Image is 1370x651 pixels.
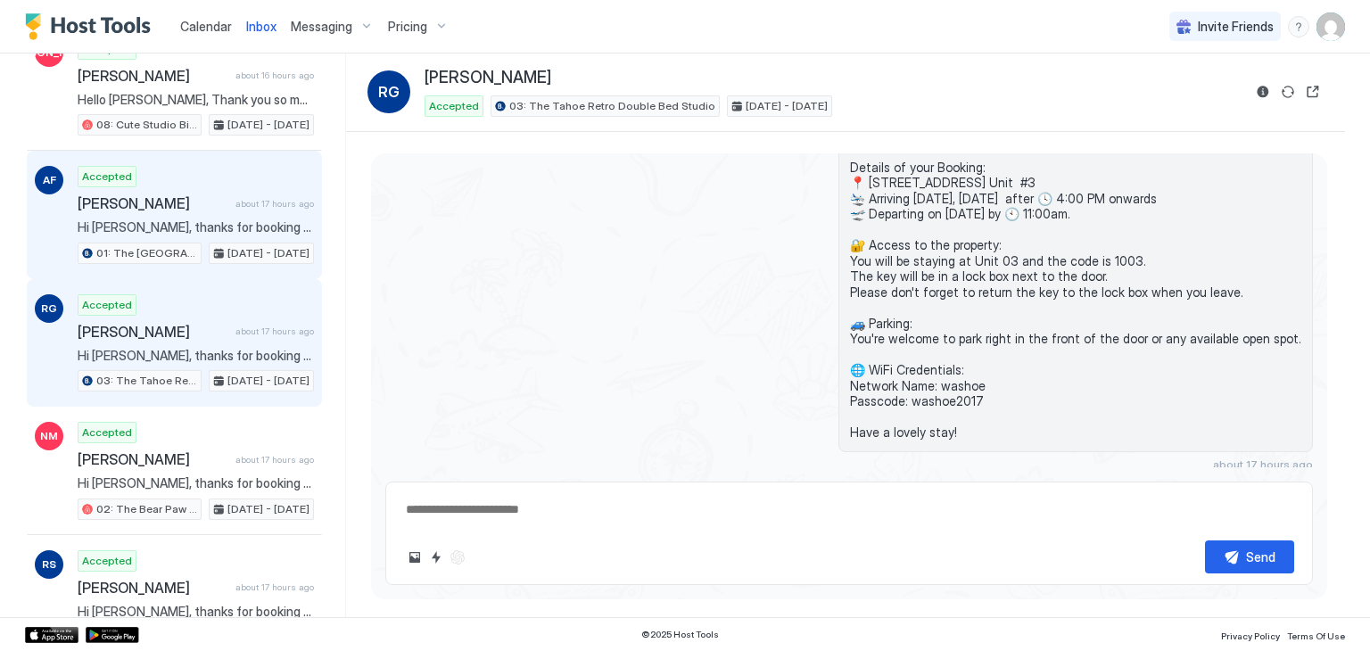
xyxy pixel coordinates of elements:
[82,424,132,441] span: Accepted
[78,604,314,620] span: Hi [PERSON_NAME], thanks for booking your stay with us! Details of your Booking: 📍 [STREET_ADDRES...
[96,245,197,261] span: 01: The [GEOGRAPHIC_DATA] at The [GEOGRAPHIC_DATA]
[78,323,228,341] span: [PERSON_NAME]
[1198,19,1274,35] span: Invite Friends
[1221,630,1280,641] span: Privacy Policy
[641,629,719,640] span: © 2025 Host Tools
[235,198,314,210] span: about 17 hours ago
[96,117,197,133] span: 08: Cute Studio Bike to Beach
[78,450,228,468] span: [PERSON_NAME]
[43,172,56,188] span: AF
[78,92,314,108] span: Hello [PERSON_NAME], Thank you so much for your booking! We'll send the check-in instructions on ...
[1277,81,1299,103] button: Sync reservation
[1287,630,1345,641] span: Terms Of Use
[180,17,232,36] a: Calendar
[1316,12,1345,41] div: User profile
[227,117,309,133] span: [DATE] - [DATE]
[746,98,828,114] span: [DATE] - [DATE]
[82,553,132,569] span: Accepted
[509,98,715,114] span: 03: The Tahoe Retro Double Bed Studio
[78,475,314,491] span: Hi [PERSON_NAME], thanks for booking your stay with us! Details of your Booking: 📍 [STREET_ADDRES...
[42,556,56,573] span: RS
[246,17,276,36] a: Inbox
[850,128,1301,441] span: Hi [PERSON_NAME], thanks for booking your stay with us! Details of your Booking: 📍 [STREET_ADDRES...
[235,70,314,81] span: about 16 hours ago
[82,169,132,185] span: Accepted
[1287,625,1345,644] a: Terms Of Use
[291,19,352,35] span: Messaging
[78,348,314,364] span: Hi [PERSON_NAME], thanks for booking your stay with us! Details of your Booking: 📍 [STREET_ADDRES...
[96,501,197,517] span: 02: The Bear Paw Pet Friendly King Studio
[180,19,232,34] span: Calendar
[25,13,159,40] a: Host Tools Logo
[25,627,78,643] a: App Store
[246,19,276,34] span: Inbox
[78,194,228,212] span: [PERSON_NAME]
[1246,548,1275,566] div: Send
[1252,81,1274,103] button: Reservation information
[235,581,314,593] span: about 17 hours ago
[82,297,132,313] span: Accepted
[78,67,228,85] span: [PERSON_NAME]
[227,245,309,261] span: [DATE] - [DATE]
[388,19,427,35] span: Pricing
[227,501,309,517] span: [DATE] - [DATE]
[40,428,58,444] span: NM
[429,98,479,114] span: Accepted
[78,219,314,235] span: Hi [PERSON_NAME], thanks for booking your stay with us! Details of your Booking: 📍 [STREET_ADDRES...
[96,373,197,389] span: 03: The Tahoe Retro Double Bed Studio
[1213,457,1313,471] span: about 17 hours ago
[425,547,447,568] button: Quick reply
[86,627,139,643] a: Google Play Store
[404,547,425,568] button: Upload image
[378,81,400,103] span: RG
[235,454,314,466] span: about 17 hours ago
[425,68,551,88] span: [PERSON_NAME]
[227,373,309,389] span: [DATE] - [DATE]
[1288,16,1309,37] div: menu
[1302,81,1324,103] button: Open reservation
[1205,540,1294,573] button: Send
[78,579,228,597] span: [PERSON_NAME]
[41,301,57,317] span: RG
[1221,625,1280,644] a: Privacy Policy
[235,325,314,337] span: about 17 hours ago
